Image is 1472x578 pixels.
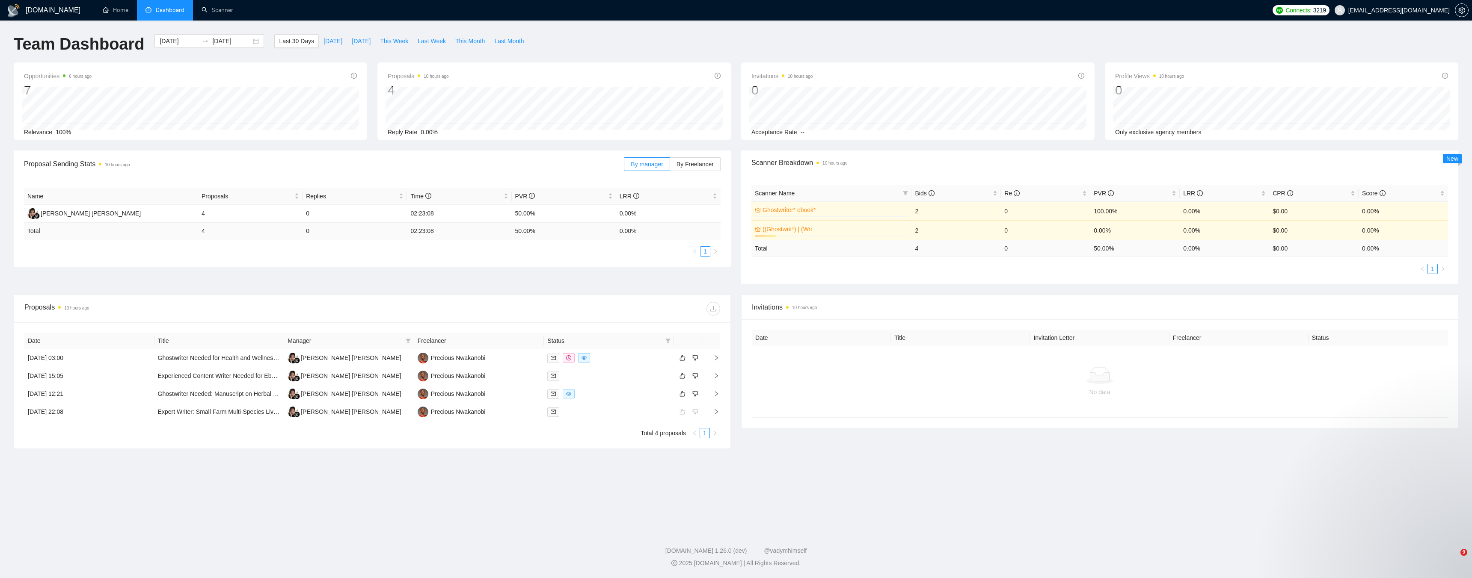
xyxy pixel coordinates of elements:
[665,547,747,554] a: [DOMAIN_NAME] 1.26.0 (dev)
[158,390,432,397] a: Ghostwriter Needed: Manuscript on Herbal Remedies, Holistic Healing & Natural Recipes (USA Market)
[103,6,128,14] a: homeHome
[1004,190,1020,197] span: Re
[24,302,372,316] div: Proposals
[1438,264,1448,274] li: Next Page
[198,205,303,223] td: 4
[700,428,709,438] a: 1
[154,403,285,421] td: Expert Writer: Small Farm Multi-Species Livestock Ebook (15-25K words)
[294,357,300,363] img: gigradar-bm.png
[911,201,1001,221] td: 2
[407,223,511,239] td: 02:23:08
[431,371,486,380] div: Precious Nwakanobi
[1438,264,1448,274] button: right
[1427,264,1438,274] li: 1
[418,408,486,415] a: PNPrecious Nwakanobi
[347,34,375,48] button: [DATE]
[551,355,556,360] span: mail
[418,390,486,397] a: PNPrecious Nwakanobi
[451,34,490,48] button: This Month
[388,82,449,98] div: 4
[288,353,298,363] img: AA
[1030,330,1169,346] th: Invitation Letter
[154,367,285,385] td: Experienced Content Writer Needed for Ebook Guides & How-To Manuals
[418,36,446,46] span: Last Week
[512,223,616,239] td: 50.00 %
[1273,190,1293,197] span: CPR
[692,390,698,397] span: dislike
[1380,190,1386,196] span: info-circle
[901,187,910,200] span: filter
[1420,266,1425,271] span: left
[690,246,700,257] li: Previous Page
[158,354,295,361] a: Ghostwriter Needed for Health and Wellness eBook
[1169,330,1309,346] th: Freelancer
[1359,201,1448,221] td: 0.00%
[406,338,411,343] span: filter
[1180,221,1269,240] td: 0.00%
[751,82,813,98] div: 0
[1115,82,1184,98] div: 0
[1440,266,1445,271] span: right
[1001,221,1090,240] td: 0
[301,371,401,380] div: [PERSON_NAME] [PERSON_NAME]
[288,372,401,379] a: AA[PERSON_NAME] [PERSON_NAME]
[566,355,571,360] span: dollar
[294,375,300,381] img: gigradar-bm.png
[700,428,710,438] li: 1
[1183,190,1203,197] span: LRR
[1180,201,1269,221] td: 0.00%
[380,36,408,46] span: This Week
[692,249,697,254] span: left
[677,389,688,399] button: like
[1337,7,1343,13] span: user
[1090,240,1180,257] td: 50.00 %
[752,330,891,346] th: Date
[1362,190,1385,197] span: Score
[706,409,719,415] span: right
[418,372,486,379] a: PNPrecious Nwakanobi
[692,372,698,379] span: dislike
[512,205,616,223] td: 50.00%
[751,157,1448,168] span: Scanner Breakdown
[388,71,449,81] span: Proposals
[707,305,720,312] span: download
[294,411,300,417] img: gigradar-bm.png
[751,71,813,81] span: Invitations
[418,353,428,363] img: PN
[915,190,934,197] span: Bids
[547,336,662,345] span: Status
[154,333,285,349] th: Title
[680,354,686,361] span: like
[677,371,688,381] button: like
[551,391,556,396] span: mail
[680,372,686,379] span: like
[288,407,298,417] img: AA
[1309,330,1448,346] th: Status
[375,34,413,48] button: This Week
[352,36,371,46] span: [DATE]
[792,305,817,310] time: 10 hours ago
[620,193,639,200] span: LRR
[690,246,700,257] button: left
[1460,549,1467,556] span: 9
[763,224,906,234] a: ((Ghostwrit*) | (Wri
[1285,6,1311,15] span: Connects:
[1455,7,1469,14] a: setting
[410,193,431,200] span: Time
[631,161,663,168] span: By manager
[759,387,1441,397] div: No data
[700,247,710,256] a: 1
[41,209,141,218] div: [PERSON_NAME] [PERSON_NAME]
[455,36,485,46] span: This Month
[431,353,486,363] div: Precious Nwakanobi
[1269,221,1359,240] td: $0.00
[763,205,906,215] a: Ghostwriter* ebook*
[1159,74,1184,79] time: 10 hours ago
[7,559,1465,568] div: 2025 [DOMAIN_NAME] | All Rights Reserved.
[24,188,198,205] th: Name
[301,389,401,398] div: [PERSON_NAME] [PERSON_NAME]
[431,389,486,398] div: Precious Nwakanobi
[710,428,720,438] button: right
[14,34,144,54] h1: Team Dashboard
[1078,73,1084,79] span: info-circle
